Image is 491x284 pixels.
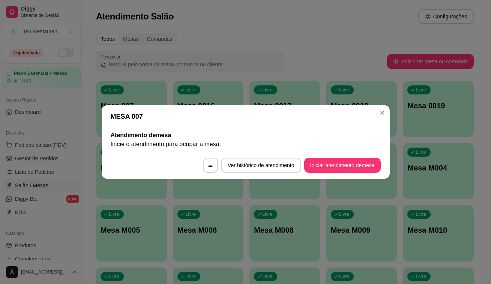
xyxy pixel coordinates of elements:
[102,105,390,128] header: MESA 007
[304,158,381,173] button: Iniciar atendimento demesa
[111,140,381,149] p: Inicie o atendimento para ocupar a mesa .
[221,158,301,173] button: Ver histórico de atendimento
[111,131,381,140] h2: Atendimento de mesa
[376,107,388,119] button: Close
